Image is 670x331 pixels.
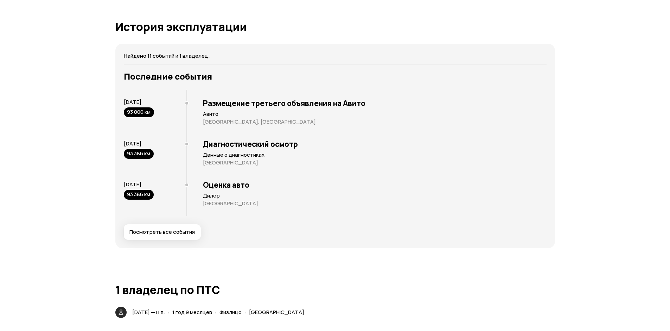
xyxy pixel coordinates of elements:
[124,140,141,147] span: [DATE]
[203,200,547,207] p: [GEOGRAPHIC_DATA]
[203,111,547,118] p: Авито
[249,308,304,316] span: [GEOGRAPHIC_DATA]
[124,224,201,240] button: Посмотреть все события
[203,192,547,199] p: Дилер
[124,149,154,159] div: 93 386 км
[124,107,154,117] div: 93 000 км
[203,118,547,125] p: [GEOGRAPHIC_DATA], [GEOGRAPHIC_DATA]
[172,308,212,316] span: 1 год 9 месяцев
[203,151,547,158] p: Данные о диагностиках
[129,229,195,236] span: Посмотреть все события
[115,283,555,296] h1: 1 владелец по ПТС
[115,20,555,33] h1: История эксплуатации
[219,308,242,316] span: Физлицо
[203,99,547,108] h3: Размещение третьего объявления на Авито
[203,139,547,149] h3: Диагностический осмотр
[168,306,170,318] span: ·
[203,159,547,166] p: [GEOGRAPHIC_DATA]
[215,306,217,318] span: ·
[124,52,547,60] p: Найдено 11 событий и 1 владелец.
[203,180,547,189] h3: Оценка авто
[124,98,141,106] span: [DATE]
[124,181,141,188] span: [DATE]
[132,308,165,316] span: [DATE] — н.в.
[244,306,246,318] span: ·
[124,190,154,200] div: 93 386 км
[124,71,547,81] h3: Последние события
